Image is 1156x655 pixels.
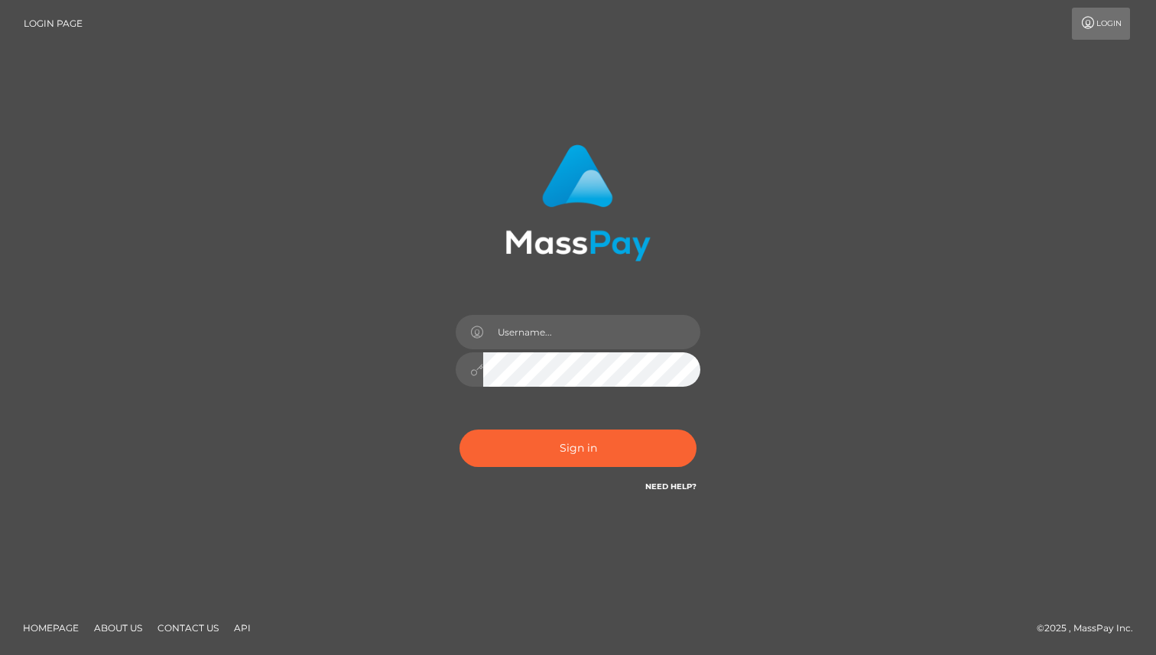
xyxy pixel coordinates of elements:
input: Username... [483,315,700,349]
a: About Us [88,616,148,640]
a: Login [1072,8,1130,40]
a: Homepage [17,616,85,640]
a: API [228,616,257,640]
a: Login Page [24,8,83,40]
button: Sign in [459,430,697,467]
a: Contact Us [151,616,225,640]
img: MassPay Login [505,144,651,261]
div: © 2025 , MassPay Inc. [1037,620,1145,637]
a: Need Help? [645,482,697,491]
